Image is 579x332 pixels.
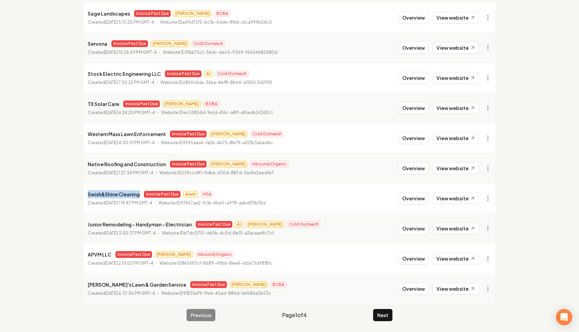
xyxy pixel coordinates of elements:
[399,252,429,265] button: Overview
[88,290,155,297] p: Created
[556,309,572,325] div: Open Intercom Messenger
[399,132,429,144] button: Overview
[433,132,479,144] a: View website
[433,162,479,174] a: View website
[163,101,201,107] span: [PERSON_NAME]
[433,72,479,84] a: View website
[105,291,155,296] time: [DATE] 6:37:56 PM GMT-4
[88,40,107,48] p: Servona
[159,170,274,176] p: Website ID 239ccd91-9dbe-430d-887d-3adfe2eedfe7
[88,100,119,108] p: TX Solar Care
[88,130,166,138] p: Western Mass Lawn Enforcement
[165,70,201,77] span: Invoice Past Due
[88,160,166,168] p: Native Roofing and Construction
[158,200,265,206] p: Website ID 97457ae2-fc1b-4be5-a978-aabd1111b76d
[88,281,186,289] p: [PERSON_NAME]'s Lawn & Garden Service
[399,283,429,295] button: Overview
[111,40,148,47] span: Invoice Past Due
[88,190,140,198] p: Swish&Shine Cleaning
[88,220,192,228] p: Junior Remodeling - Handyman - Electrician
[250,131,284,137] span: Cold Outreach
[170,131,207,137] span: Invoice Past Due
[105,80,154,85] time: [DATE] 7:20:22 PM GMT-4
[105,200,152,205] time: [DATE] 1:19:47 PM GMT-4
[144,191,180,198] span: Invoice Past Due
[192,40,225,47] span: Cold Outreach
[88,49,157,56] p: Created
[123,101,160,107] span: Invoice Past Due
[399,192,429,204] button: Overview
[399,42,429,54] button: Overview
[215,70,249,77] span: Cold Outreach
[230,281,268,288] span: [PERSON_NAME]
[203,101,219,107] span: BCBA
[162,230,274,237] p: Website ID b7dc0751-d65b-4c5d-8e15-a2aceadfc7cf
[88,79,154,86] p: Created
[209,161,248,168] span: [PERSON_NAME]
[88,9,130,18] p: Sage Landscapes
[196,251,234,258] span: Inbound/Organic
[399,72,429,84] button: Overview
[88,109,155,116] p: Created
[88,70,161,78] p: Stock Electric Engineering LLC
[160,19,272,26] p: Website ID a49d72f5-bc1b-4dde-8166-a1ca999b24c0
[88,170,153,176] p: Created
[88,200,152,206] p: Created
[433,193,479,204] a: View website
[287,221,321,228] span: Cold Outreach
[235,221,243,228] span: AJ
[246,221,284,228] span: [PERSON_NAME]
[433,253,479,264] a: View website
[271,281,286,288] span: BCBA
[399,12,429,24] button: Overview
[161,109,273,116] p: Website ID ec52804d-9e1d-416c-a8f1-d0edb24342c1
[105,50,157,55] time: [DATE] 10:26:59 PM GMT-4
[183,191,198,198] span: Arwin
[433,283,479,294] a: View website
[105,170,153,175] time: [DATE] 1:27:34 PM GMT-4
[105,20,154,25] time: [DATE] 5:51:20 PM GMT-4
[209,131,248,137] span: [PERSON_NAME]
[399,102,429,114] button: Overview
[196,221,232,228] span: Invoice Past Due
[105,110,155,115] time: [DATE] 6:24:20 PM GMT-4
[105,140,155,145] time: [DATE] 4:00:51 PM GMT-4
[433,12,479,23] a: View website
[155,251,193,258] span: [PERSON_NAME]
[201,191,213,198] span: HSA
[161,290,271,297] p: Website ID 91831a99-1fe4-40ad-884d-1ef686e2b53c
[173,10,212,17] span: [PERSON_NAME]
[399,222,429,235] button: Overview
[373,309,392,321] button: Next
[214,10,230,17] span: BCBA
[433,42,479,53] a: View website
[160,79,272,86] p: Website ID 085fc4da-36ba-4ef8-8b64-a155fc3d2f95
[88,19,154,26] p: Created
[433,102,479,114] a: View website
[134,10,171,17] span: Invoice Past Due
[433,223,479,234] a: View website
[250,161,288,168] span: Inbound/Organic
[163,49,277,56] p: Website ID 31bb75c1-36dc-4ec5-9369-f6654682480d
[105,230,156,236] time: [DATE] 3:00:37 PM GMT-4
[105,261,153,266] time: [DATE] 2:51:52 PM GMT-4
[282,311,307,319] span: Page 1 of 4
[204,70,213,77] span: AJ
[88,250,111,259] p: APVM LLC
[399,162,429,174] button: Overview
[161,139,273,146] p: Website ID 9295aea6-1a26-4b75-8b79-a521b3abed6c
[190,281,227,288] span: Invoice Past Due
[115,251,152,258] span: Invoice Past Due
[88,260,153,267] p: Created
[88,139,155,146] p: Created
[159,260,273,267] p: Website ID 861d93cf-8689-49bb-8ee4-dda73d98181c
[88,230,156,237] p: Created
[170,161,207,168] span: Invoice Past Due
[151,40,189,47] span: [PERSON_NAME]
